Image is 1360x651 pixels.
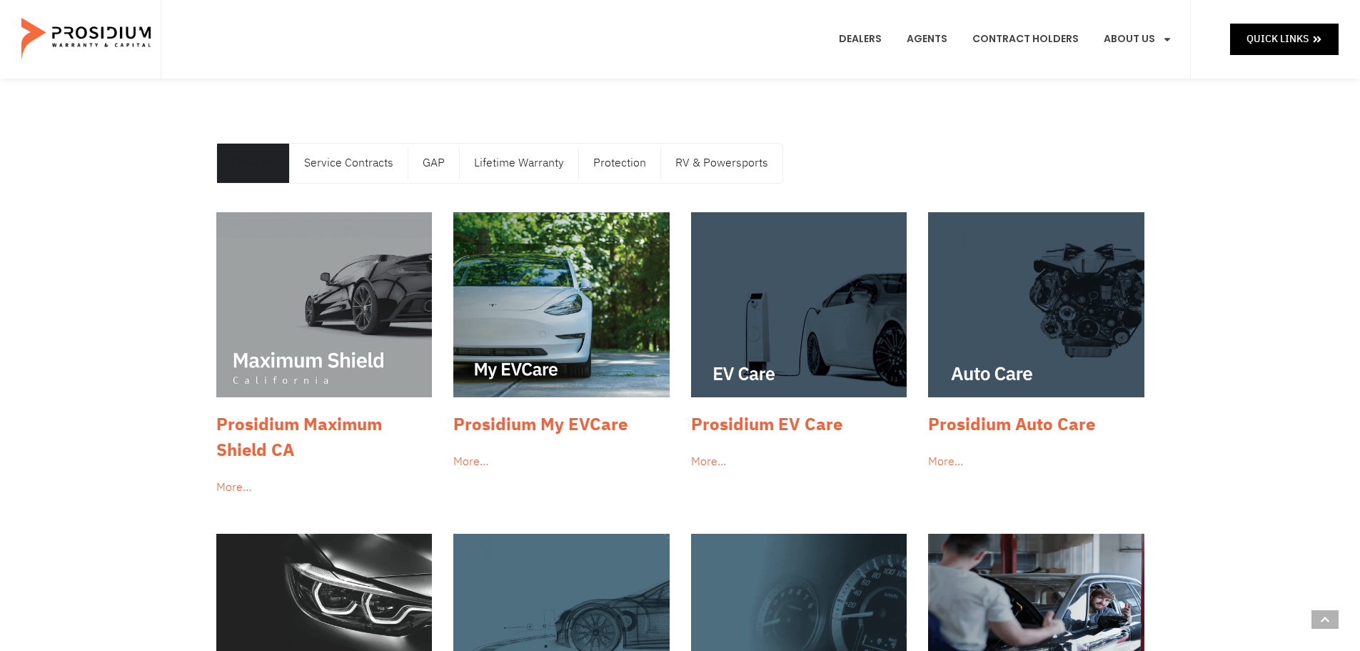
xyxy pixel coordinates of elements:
[661,144,782,183] a: RV & Powersports
[896,13,958,66] a: Agents
[1230,24,1339,54] a: Quick Links
[1093,13,1183,66] a: About Us
[1246,30,1309,48] span: Quick Links
[691,412,907,437] h3: Prosidium EV Care
[217,144,289,183] a: Show All
[684,205,915,479] a: Prosidium EV Care More…
[290,144,408,183] a: Service Contracts
[209,205,440,505] a: Prosidium Maximum Shield CA More…
[216,477,433,498] div: More…
[460,144,578,183] a: Lifetime Warranty
[453,412,670,437] h3: Prosidium My EVCare
[579,144,660,183] a: Protection
[408,144,459,183] a: GAP
[216,412,433,463] h3: Prosidium Maximum Shield CA
[691,452,907,472] div: More…
[217,144,782,183] nav: Menu
[921,205,1152,479] a: Prosidium Auto Care More…
[928,452,1144,472] div: More…
[453,452,670,472] div: More…
[828,13,1183,66] nav: Menu
[446,205,677,479] a: Prosidium My EVCare More…
[962,13,1089,66] a: Contract Holders
[928,412,1144,437] h3: Prosidium Auto Care
[828,13,892,66] a: Dealers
